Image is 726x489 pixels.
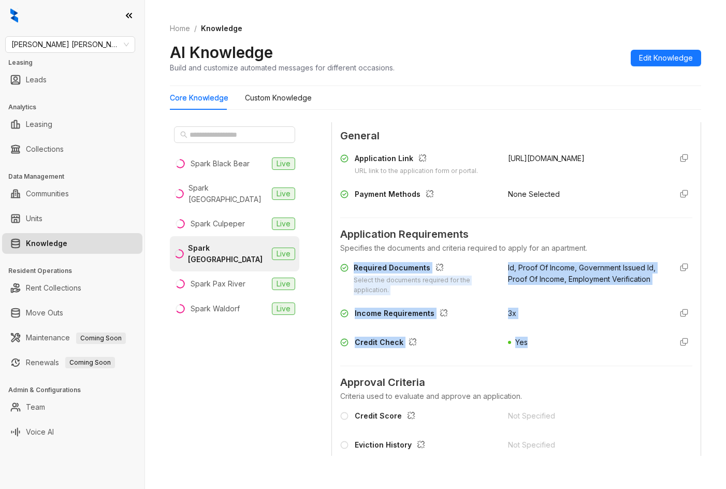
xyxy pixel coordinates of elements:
a: Home [168,23,192,34]
span: Knowledge [201,24,242,33]
span: Coming Soon [65,357,115,368]
a: Team [26,397,45,418]
div: Credit Check [355,337,421,350]
div: Custom Knowledge [245,92,312,104]
h3: Admin & Configurations [8,385,144,395]
span: Application Requirements [340,226,692,242]
a: Leasing [26,114,52,135]
span: Coming Soon [76,333,126,344]
div: Spark Culpeper [191,218,245,229]
h2: AI Knowledge [170,42,273,62]
div: Spark [GEOGRAPHIC_DATA] [188,182,268,205]
li: Communities [2,183,142,204]
li: Team [2,397,142,418]
a: Collections [26,139,64,160]
li: Knowledge [2,233,142,254]
span: Live [272,157,295,170]
span: General [340,128,692,144]
li: Voice AI [2,422,142,442]
h3: Resident Operations [8,266,144,276]
div: Criteria used to evaluate and approve an application. [340,391,692,402]
a: Rent Collections [26,278,81,298]
span: Live [272,188,295,200]
span: Live [272,303,295,315]
li: Move Outs [2,303,142,323]
div: Not Specified [508,410,663,422]
div: Application Link [355,153,478,166]
div: Credit Score [355,410,419,424]
div: Specifies the documents and criteria required to apply for an apartment. [340,242,692,254]
div: Select the documents required for the application. [354,276,496,295]
li: Maintenance [2,327,142,348]
div: Spark [GEOGRAPHIC_DATA] [188,242,268,265]
img: logo [10,8,18,23]
span: Yes [515,338,528,347]
a: Voice AI [26,422,54,442]
span: Edit Knowledge [639,52,693,64]
a: Units [26,208,42,229]
span: 3x [508,309,516,318]
div: URL link to the application form or portal. [355,166,478,176]
div: Spark Pax River [191,278,245,290]
li: Renewals [2,352,142,373]
a: Knowledge [26,233,67,254]
div: Core Knowledge [170,92,228,104]
div: Required Documents [354,262,496,276]
h3: Analytics [8,103,144,112]
span: Gates Hudson [11,37,129,52]
div: Spark Black Bear [191,158,250,169]
span: Approval Criteria [340,375,692,391]
div: Income Requirements [355,308,452,321]
span: Live [272,218,295,230]
span: search [180,131,187,138]
button: Edit Knowledge [631,50,701,66]
span: None Selected [508,190,560,198]
li: Collections [2,139,142,160]
a: Move Outs [26,303,63,323]
li: Leads [2,69,142,90]
h3: Data Management [8,172,144,181]
div: Build and customize automated messages for different occasions. [170,62,395,73]
li: Units [2,208,142,229]
div: Payment Methods [355,189,438,202]
li: / [194,23,197,34]
span: [URL][DOMAIN_NAME] [508,154,585,163]
div: Eviction History [355,439,429,453]
h3: Leasing [8,58,144,67]
li: Leasing [2,114,142,135]
li: Rent Collections [2,278,142,298]
div: Not Specified [508,439,663,451]
span: Live [272,278,295,290]
a: Communities [26,183,69,204]
a: Leads [26,69,47,90]
a: RenewalsComing Soon [26,352,115,373]
span: Live [272,248,295,260]
span: Id, Proof Of Income, Government Issued Id, Proof Of Income, Employment Verification [508,263,656,283]
div: Spark Waldorf [191,303,240,314]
